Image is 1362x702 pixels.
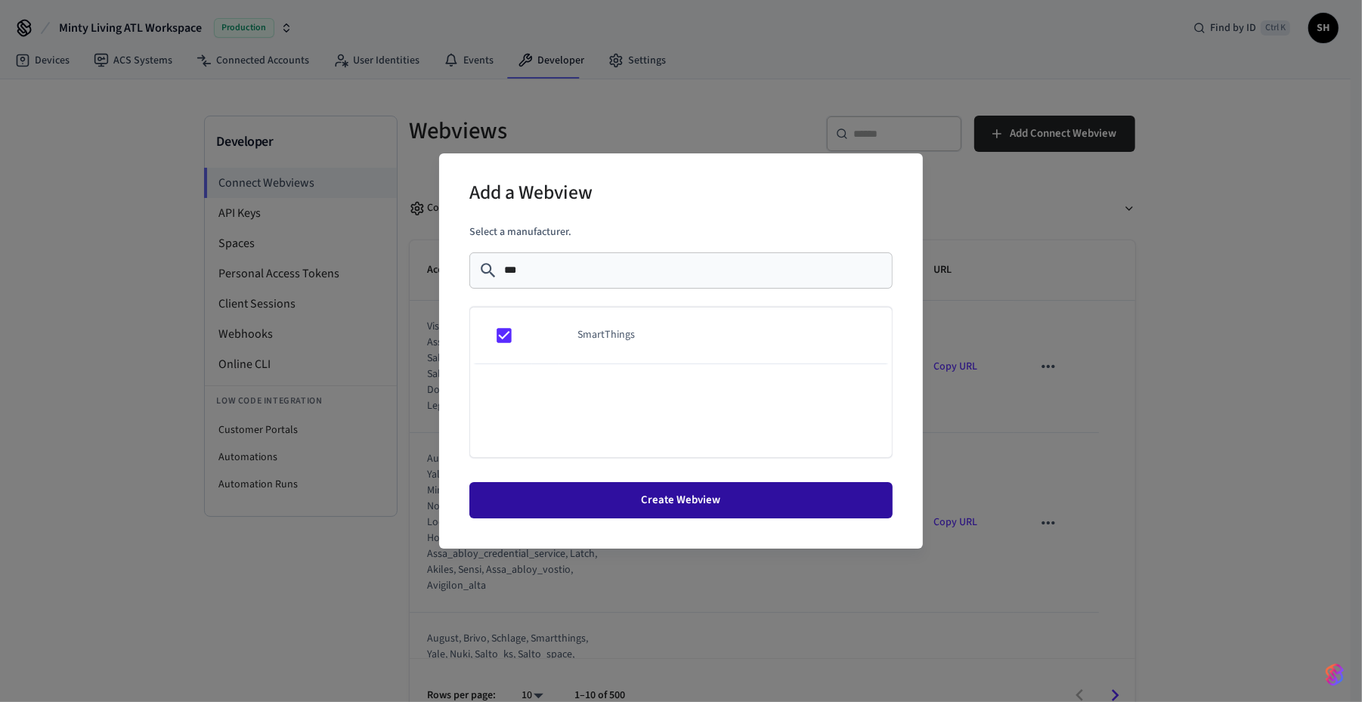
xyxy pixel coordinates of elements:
[1326,663,1344,687] img: SeamLogoGradient.69752ec5.svg
[469,224,893,240] p: Select a manufacturer.
[469,482,893,518] button: Create Webview
[559,308,892,364] td: SmartThings
[469,172,593,218] h2: Add a Webview
[470,308,892,364] table: sticky table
